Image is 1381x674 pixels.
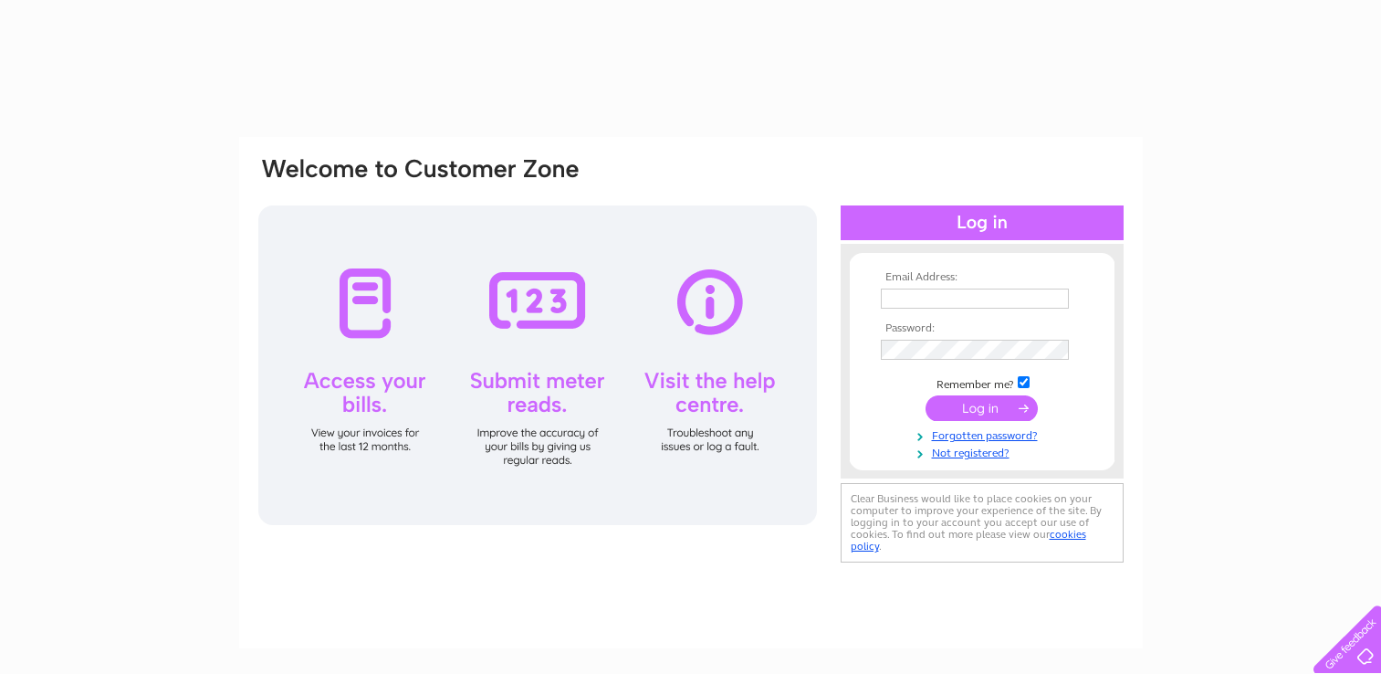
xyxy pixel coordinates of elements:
a: Not registered? [881,443,1088,460]
td: Remember me? [876,374,1088,392]
a: cookies policy [851,528,1086,553]
input: Submit [926,395,1038,421]
th: Password: [876,322,1088,335]
th: Email Address: [876,271,1088,284]
div: Clear Business would like to place cookies on your computer to improve your experience of the sit... [841,483,1124,563]
a: Forgotten password? [881,426,1088,443]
